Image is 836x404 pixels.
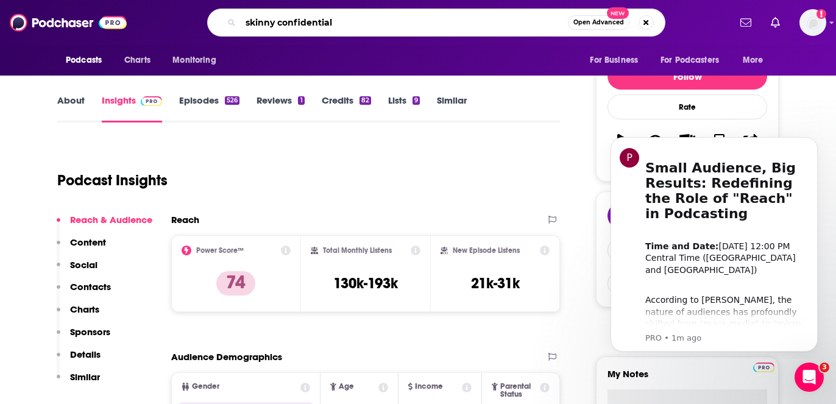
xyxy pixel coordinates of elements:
h2: New Episode Listens [453,246,520,255]
button: Contacts [57,281,111,303]
button: open menu [164,49,232,72]
span: Gender [192,383,219,391]
p: Contacts [70,281,111,292]
svg: Add a profile image [817,9,826,19]
span: For Podcasters [661,52,719,69]
h2: Audience Demographics [171,351,282,363]
iframe: Intercom live chat [795,363,824,392]
p: Content [70,236,106,248]
span: Charts [124,52,151,69]
a: Episodes526 [179,94,239,122]
div: 1 [298,96,304,105]
p: Social [70,259,97,271]
a: InsightsPodchaser Pro [102,94,162,122]
label: My Notes [608,368,767,389]
div: Search podcasts, credits, & more... [207,9,665,37]
div: 526 [225,96,239,105]
span: Parental Status [500,383,538,399]
h3: 21k-31k [471,274,520,292]
h3: 130k-193k [333,274,398,292]
span: Income [415,383,443,391]
p: Charts [70,303,99,315]
button: Charts [57,303,99,326]
p: Details [70,349,101,360]
a: Pro website [753,361,774,372]
span: New [607,7,629,19]
input: Search podcasts, credits, & more... [241,13,568,32]
a: Reviews1 [257,94,304,122]
span: Logged in as mmaugeri_hunter [799,9,826,36]
a: Charts [116,49,158,72]
span: Monitoring [172,52,216,69]
a: Similar [437,94,467,122]
div: 9 [413,96,420,105]
h1: Podcast Insights [57,171,168,190]
span: Open Advanced [573,19,624,26]
div: Rate [608,94,767,119]
button: Sponsors [57,326,110,349]
button: Open AdvancedNew [568,15,629,30]
p: Sponsors [70,326,110,338]
a: Show notifications dropdown [766,12,785,33]
a: Credits82 [322,94,371,122]
button: Social [57,259,97,282]
p: Similar [70,371,100,383]
img: Podchaser - Follow, Share and Rate Podcasts [10,11,127,34]
iframe: Intercom notifications message [592,126,836,359]
button: Reach & Audience [57,214,152,236]
button: open menu [581,49,653,72]
button: open menu [734,49,779,72]
a: About [57,94,85,122]
h2: Reach [171,214,199,225]
button: Content [57,236,106,259]
img: User Profile [799,9,826,36]
button: open menu [653,49,737,72]
button: Details [57,349,101,371]
a: Show notifications dropdown [735,12,756,33]
span: For Business [590,52,638,69]
span: More [743,52,763,69]
img: Podchaser Pro [141,96,162,106]
img: Podchaser Pro [753,363,774,372]
button: Show profile menu [799,9,826,36]
h2: Power Score™ [196,246,244,255]
div: 82 [360,96,371,105]
h2: Total Monthly Listens [323,246,392,255]
button: Similar [57,371,100,394]
a: Lists9 [388,94,420,122]
button: open menu [57,49,118,72]
p: Reach & Audience [70,214,152,225]
span: Age [339,383,354,391]
p: 74 [216,271,255,296]
span: Podcasts [66,52,102,69]
button: Follow [608,63,767,90]
span: 3 [820,363,829,372]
